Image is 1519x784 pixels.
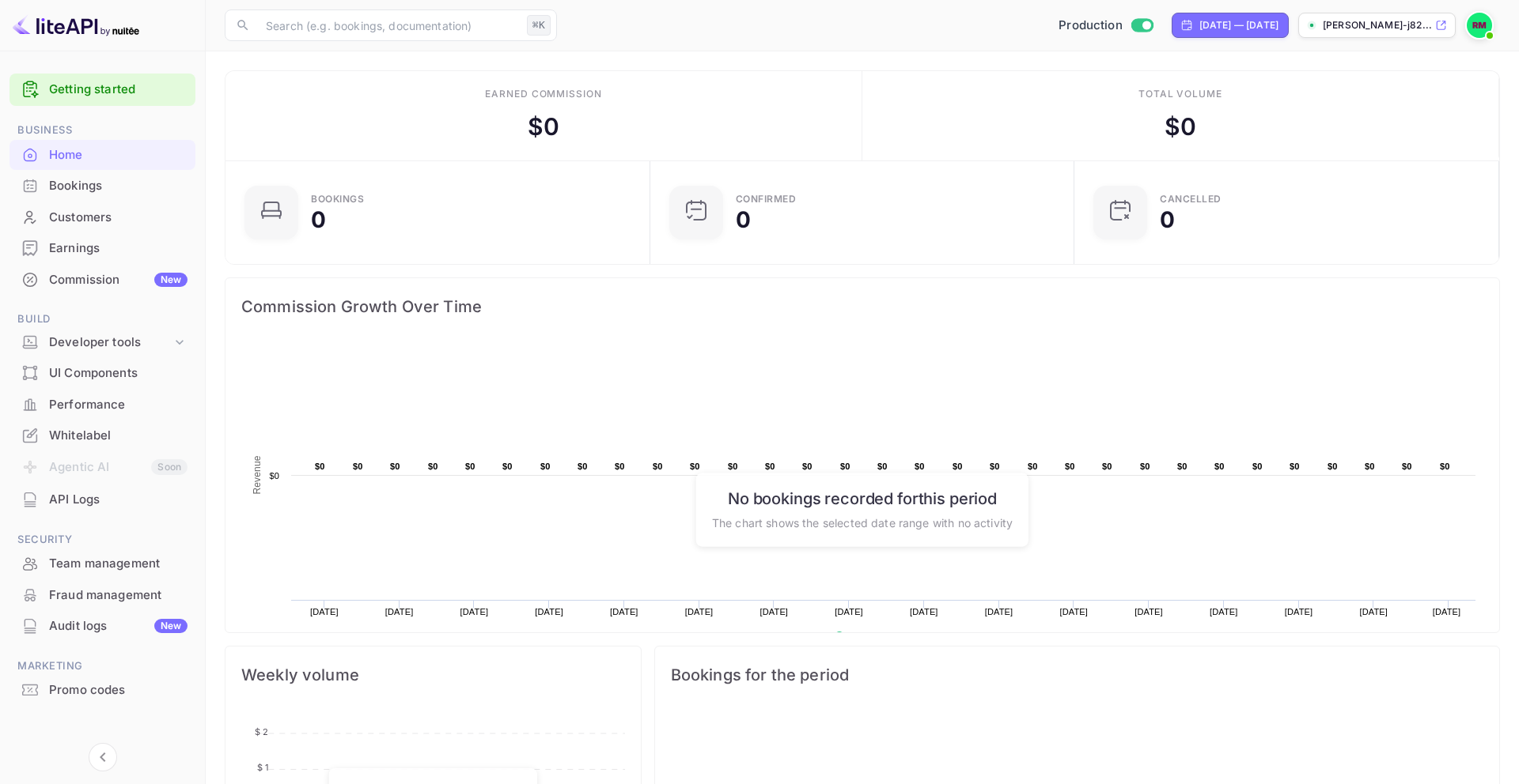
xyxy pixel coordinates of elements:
div: CANCELLED [1160,194,1222,204]
text: [DATE] [1360,607,1388,616]
text: $0 [915,462,925,471]
text: $0 [269,471,279,481]
div: Whitelabel [49,427,188,445]
div: ⌘K [527,15,551,36]
text: $0 [728,462,738,471]
div: Customers [9,202,195,233]
text: $0 [877,462,888,471]
span: Security [9,531,195,548]
a: Getting started [49,81,188,99]
div: Confirmed [736,194,797,204]
a: API Logs [9,484,195,514]
text: [DATE] [1285,607,1313,616]
div: Total volume [1138,87,1223,101]
tspan: $ 2 [255,726,268,737]
text: $0 [765,462,775,471]
text: $0 [1214,462,1225,471]
div: API Logs [9,484,195,515]
input: Search (e.g. bookings, documentation) [256,9,521,41]
div: CommissionNew [9,265,195,296]
a: UI Components [9,358,195,387]
div: New [154,273,188,287]
text: [DATE] [985,607,1013,616]
text: $0 [953,462,963,471]
text: $0 [802,462,813,471]
text: $0 [502,462,513,471]
div: Bookings [9,171,195,202]
div: Fraud management [49,586,188,605]
div: $ 0 [528,109,559,145]
div: Bookings [311,194,364,204]
a: Team management [9,548,195,578]
a: Customers [9,202,195,232]
a: Earnings [9,233,195,262]
div: Home [9,140,195,171]
text: [DATE] [685,607,714,616]
div: 0 [736,209,751,231]
span: Marketing [9,658,195,675]
text: [DATE] [1135,607,1163,616]
div: Performance [49,396,188,414]
span: Business [9,122,195,139]
div: Switch to Sandbox mode [1052,17,1159,35]
text: $0 [1290,462,1300,471]
text: $0 [990,462,1000,471]
text: $0 [578,462,588,471]
text: [DATE] [460,607,489,616]
div: 0 [1160,209,1175,231]
h6: No bookings recorded for this period [712,488,1013,507]
div: Customers [49,209,188,227]
text: [DATE] [1060,607,1089,616]
text: $0 [540,462,551,471]
div: Audit logs [49,617,188,635]
div: [DATE] — [DATE] [1199,18,1278,32]
text: $0 [690,462,700,471]
a: CommissionNew [9,265,195,294]
div: Developer tools [49,334,172,352]
text: [DATE] [835,607,863,616]
div: Developer tools [9,329,195,356]
text: [DATE] [535,607,563,616]
span: Build [9,311,195,328]
div: Fraud management [9,580,195,611]
text: $0 [653,462,663,471]
div: Home [49,146,188,164]
div: Audit logsNew [9,611,195,642]
a: Performance [9,390,195,419]
span: Weekly volume [241,662,625,688]
text: [DATE] [385,607,414,616]
img: Rachael Murgatroyd [1467,13,1492,38]
a: Bookings [9,171,195,200]
text: [DATE] [610,607,638,616]
text: $0 [615,462,625,471]
text: [DATE] [310,607,339,616]
text: $0 [840,462,850,471]
text: $0 [1440,462,1450,471]
text: $0 [465,462,475,471]
p: [PERSON_NAME]-j82... [1323,18,1432,32]
div: New [154,619,188,633]
text: $0 [1065,462,1075,471]
text: $0 [1252,462,1263,471]
div: UI Components [9,358,195,389]
div: Team management [9,548,195,579]
span: Production [1059,17,1123,35]
div: Bookings [49,177,188,195]
text: Revenue [252,455,263,494]
a: Whitelabel [9,420,195,450]
a: Promo codes [9,675,195,704]
div: Earnings [9,233,195,264]
tspan: $ 1 [257,762,268,773]
text: $0 [1028,462,1038,471]
div: Earnings [49,239,188,258]
div: Team management [49,555,188,573]
div: $ 0 [1165,109,1196,145]
div: Promo codes [49,681,188,699]
text: $0 [315,462,325,471]
span: Commission Growth Over Time [241,294,1483,319]
text: [DATE] [910,607,938,616]
div: API Logs [49,491,188,509]
text: $0 [1365,462,1375,471]
img: LiteAPI logo [13,13,139,38]
text: $0 [1328,462,1338,471]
